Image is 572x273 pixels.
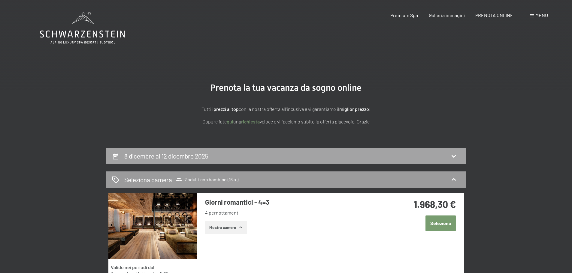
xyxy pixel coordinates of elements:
p: Tutti i con la nostra offerta all'incusive e vi garantiamo il ! [136,105,436,113]
li: 4 pernottamenti [205,209,384,216]
strong: Valido nei periodi dal [111,264,154,270]
h2: Seleziona camera [124,175,172,184]
h3: Giorni romantici - 4=3 [205,197,384,207]
strong: prezzi al top [213,106,239,112]
strong: miglior prezzo [339,106,369,112]
strong: 1.968,30 € [414,198,456,210]
span: 2 adulti con bambino (16 a.) [176,177,238,182]
a: Premium Spa [390,12,418,18]
a: PRENOTA ONLINE [475,12,513,18]
span: Menu [535,12,548,18]
h2: 8 dicembre al 12 dicembre 2025 [124,152,208,160]
p: Oppure fate una veloce e vi facciamo subito la offerta piacevole. Grazie [136,118,436,126]
button: Mostra camere [205,221,247,234]
a: richiesta [241,119,260,124]
img: mss_renderimg.php [108,193,197,259]
button: Seleziona [425,215,456,231]
a: Galleria immagini [429,12,465,18]
a: quì [227,119,233,124]
span: Prenota la tua vacanza da sogno online [210,82,362,93]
